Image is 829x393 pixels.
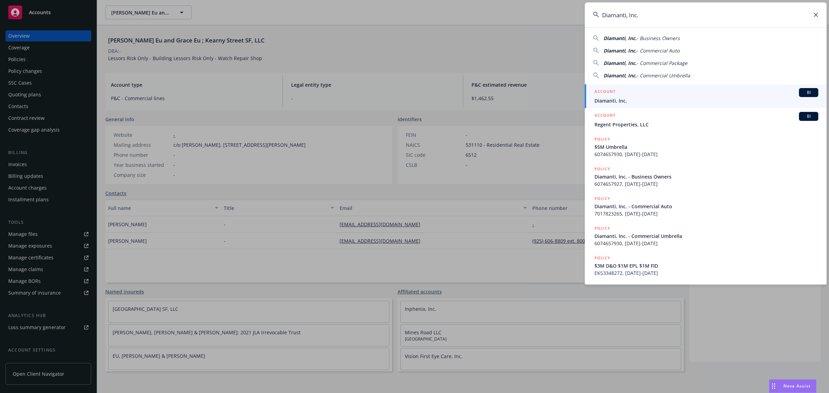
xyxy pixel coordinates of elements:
span: BI [802,89,816,96]
span: EKS3348272, [DATE]-[DATE] [594,269,818,277]
a: POLICYDiamanti, Inc. - Commercial Umbrella6074657930, [DATE]-[DATE] [585,221,827,251]
input: Search... [585,2,827,27]
span: Diamanti, Inc. [594,97,818,104]
span: Diamanti, Inc. [603,35,637,41]
h5: POLICY [594,255,610,261]
span: 6074657930, [DATE]-[DATE] [594,240,818,247]
span: - Commercial Auto [637,47,679,54]
span: $3M D&O $1M EPL $1M FID [594,262,818,269]
span: $5M Umbrella [594,143,818,151]
span: - Commercial Package [637,60,687,66]
span: - Business Owners [637,35,680,41]
div: Drag to move [769,380,778,393]
h5: POLICY [594,165,610,172]
a: POLICYDiamanti, Inc. - Business Owners6074657927, [DATE]-[DATE] [585,162,827,191]
span: 7017823265, [DATE]-[DATE] [594,210,818,217]
h5: POLICY [594,195,610,202]
span: BI [802,113,816,119]
span: Diamanti, Inc. [603,47,637,54]
span: 6074657927, [DATE]-[DATE] [594,180,818,188]
a: ACCOUNTBIRegent Properties, LLC [585,108,827,132]
button: Nova Assist [769,379,817,393]
a: POLICY$3M D&O $1M EPL $1M FIDEKS3348272, [DATE]-[DATE] [585,251,827,280]
span: Nova Assist [783,383,811,389]
a: ACCOUNTBIDiamanti, Inc. [585,84,827,108]
span: Diamanti, Inc. - Business Owners [594,173,818,180]
h5: POLICY [594,225,610,232]
span: Diamanti, Inc. - Commercial Umbrella [594,232,818,240]
span: - Commercial Umbrella [637,72,690,79]
span: Diamanti, Inc. - Commercial Auto [594,203,818,210]
span: Regent Properties, LLC [594,121,818,128]
a: POLICYDiamanti, Inc. - Commercial Auto7017823265, [DATE]-[DATE] [585,191,827,221]
span: 6074657930, [DATE]-[DATE] [594,151,818,158]
a: POLICY$5M Umbrella6074657930, [DATE]-[DATE] [585,132,827,162]
span: Diamanti, Inc. [603,60,637,66]
span: Diamanti, Inc. [603,72,637,79]
h5: ACCOUNT [594,112,616,120]
h5: POLICY [594,136,610,143]
h5: ACCOUNT [594,88,616,96]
